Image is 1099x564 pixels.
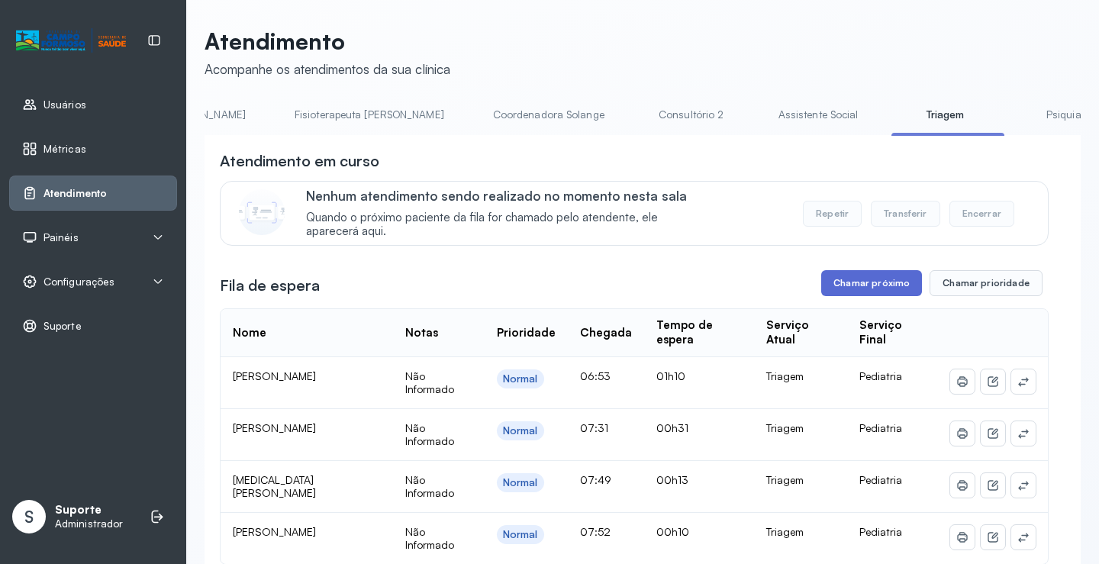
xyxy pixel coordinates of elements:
button: Transferir [871,201,940,227]
div: Normal [503,372,538,385]
div: Notas [405,326,438,340]
img: Logotipo do estabelecimento [16,28,126,53]
button: Repetir [803,201,862,227]
a: Coordenadora Solange [478,102,620,127]
span: Não Informado [405,421,454,448]
div: Triagem [766,473,835,487]
div: Serviço Atual [766,318,835,347]
span: 00h31 [656,421,688,434]
a: Usuários [22,97,164,112]
span: Painéis [44,231,79,244]
span: Usuários [44,98,86,111]
span: Pediatria [859,369,902,382]
a: Atendimento [22,185,164,201]
p: Administrador [55,517,123,530]
a: Assistente Social [763,102,874,127]
a: Triagem [891,102,998,127]
span: Atendimento [44,187,107,200]
span: Quando o próximo paciente da fila for chamado pelo atendente, ele aparecerá aqui. [306,211,710,240]
span: Suporte [44,320,82,333]
span: Não Informado [405,369,454,396]
div: Normal [503,424,538,437]
div: Tempo de espera [656,318,742,347]
span: 00h10 [656,525,689,538]
span: Não Informado [405,525,454,552]
div: Chegada [580,326,632,340]
a: Métricas [22,141,164,156]
button: Encerrar [949,201,1014,227]
span: Pediatria [859,525,902,538]
span: [PERSON_NAME] [233,369,316,382]
a: Consultório 2 [638,102,745,127]
p: Nenhum atendimento sendo realizado no momento nesta sala [306,188,710,204]
span: [PERSON_NAME] [233,421,316,434]
div: Nome [233,326,266,340]
span: 01h10 [656,369,685,382]
button: Chamar prioridade [930,270,1043,296]
span: 06:53 [580,369,611,382]
span: Métricas [44,143,86,156]
button: Chamar próximo [821,270,922,296]
p: Suporte [55,503,123,517]
span: [MEDICAL_DATA][PERSON_NAME] [233,473,316,500]
div: Triagem [766,421,835,435]
span: Pediatria [859,421,902,434]
span: [PERSON_NAME] [233,525,316,538]
span: Não Informado [405,473,454,500]
h3: Fila de espera [220,275,320,296]
div: Serviço Final [859,318,926,347]
div: Acompanhe os atendimentos da sua clínica [205,61,450,77]
div: Normal [503,476,538,489]
span: Pediatria [859,473,902,486]
div: Prioridade [497,326,556,340]
span: Configurações [44,276,114,288]
span: 07:52 [580,525,611,538]
span: 00h13 [656,473,688,486]
p: Atendimento [205,27,450,55]
img: Imagem de CalloutCard [239,189,285,235]
h3: Atendimento em curso [220,150,379,172]
div: Triagem [766,369,835,383]
a: Fisioterapeuta [PERSON_NAME] [279,102,459,127]
span: 07:31 [580,421,608,434]
div: Normal [503,528,538,541]
div: Triagem [766,525,835,539]
span: 07:49 [580,473,611,486]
